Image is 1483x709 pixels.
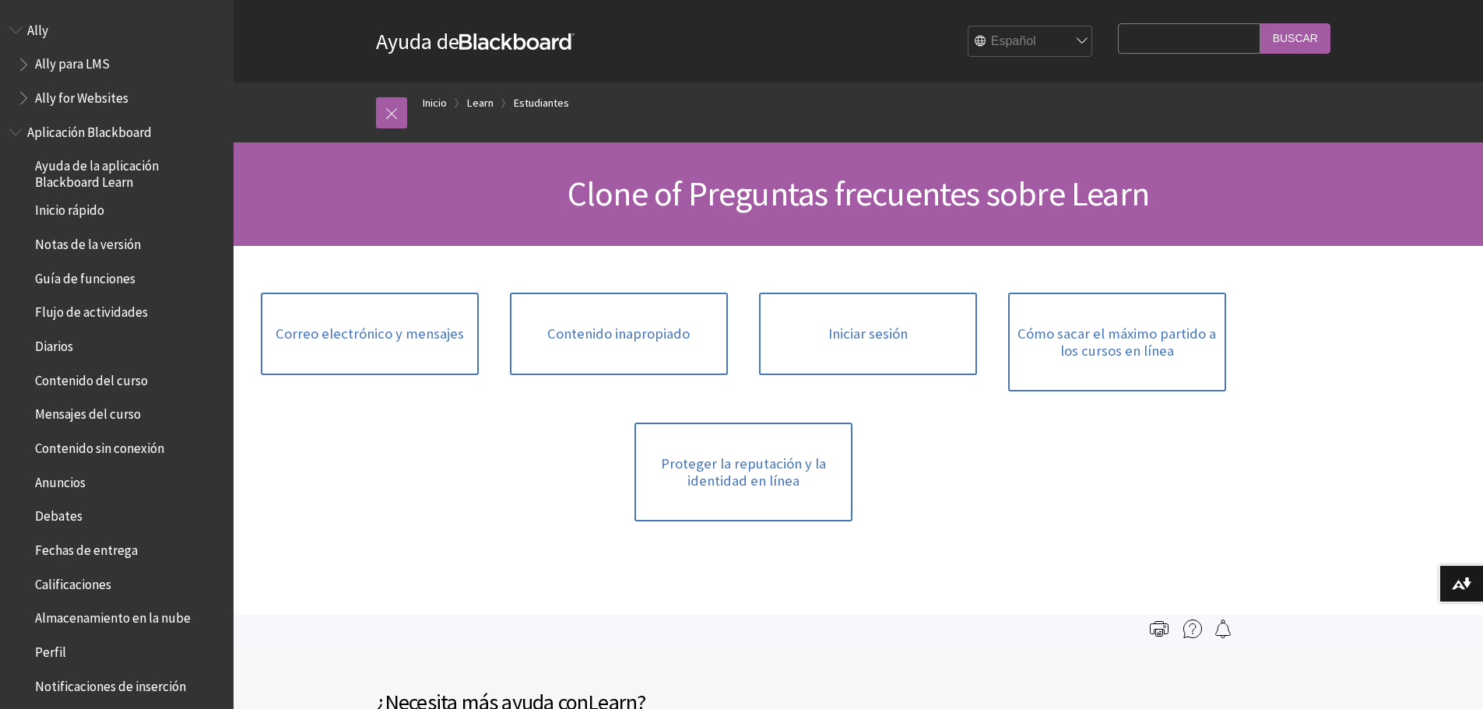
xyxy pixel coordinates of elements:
[35,639,66,660] span: Perfil
[35,198,104,219] span: Inicio rápido
[35,265,135,286] span: Guía de funciones
[35,673,186,694] span: Notificaciones de inserción
[35,469,86,490] span: Anuncios
[27,119,152,140] span: Aplicación Blackboard
[968,26,1093,58] select: Site Language Selector
[1183,619,1202,638] img: More help
[568,172,1149,215] span: Clone of Preguntas frecuentes sobre Learn
[35,504,83,525] span: Debates
[376,27,575,55] a: Ayuda deBlackboard
[35,85,128,106] span: Ally for Websites
[1214,619,1232,638] img: Follow this page
[510,293,728,375] a: Contenido inapropiado
[1008,293,1226,391] a: Cómo sacar el máximo partido a los cursos en línea
[35,402,141,423] span: Mensajes del curso
[35,367,148,388] span: Contenido del curso
[35,537,138,558] span: Fechas de entrega
[35,153,223,190] span: Ayuda de la aplicación Blackboard Learn
[634,423,852,521] a: Proteger la reputación y la identidad en línea
[35,571,111,592] span: Calificaciones
[759,293,977,375] a: Iniciar sesión
[35,333,73,354] span: Diarios
[423,93,447,113] a: Inicio
[514,93,569,113] a: Estudiantes
[467,93,494,113] a: Learn
[27,17,48,38] span: Ally
[459,33,575,50] strong: Blackboard
[9,17,224,111] nav: Book outline for Anthology Ally Help
[35,605,191,627] span: Almacenamiento en la nube
[35,435,164,456] span: Contenido sin conexión
[1260,23,1330,54] input: Buscar
[35,231,141,252] span: Notas de la versión
[261,293,479,375] a: Correo electrónico y mensajes
[1150,619,1168,638] img: Print
[35,300,148,321] span: Flujo de actividades
[35,51,110,72] span: Ally para LMS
